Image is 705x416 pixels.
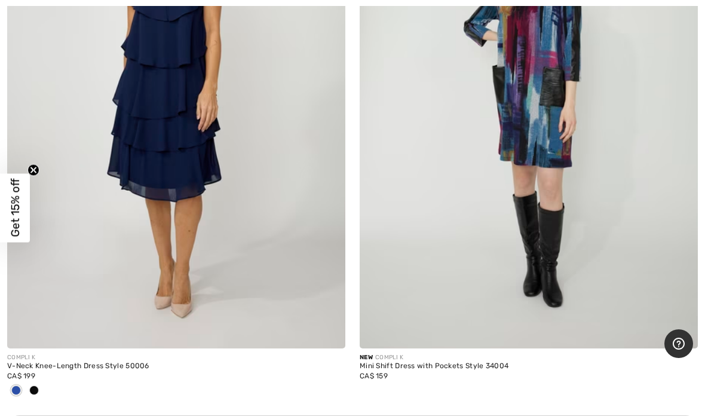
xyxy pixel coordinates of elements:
iframe: Opens a widget where you can find more information [664,329,693,359]
div: Black [25,381,43,401]
div: COMPLI K [360,353,698,362]
span: CA$ 159 [360,372,388,380]
span: CA$ 199 [7,372,35,380]
div: Navy [7,381,25,401]
button: Close teaser [27,164,39,176]
div: Mini Shift Dress with Pockets Style 34004 [360,362,698,371]
span: New [360,354,373,361]
div: V-Neck Knee-Length Dress Style 50006 [7,362,345,371]
span: Get 15% off [8,179,22,237]
div: COMPLI K [7,353,345,362]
